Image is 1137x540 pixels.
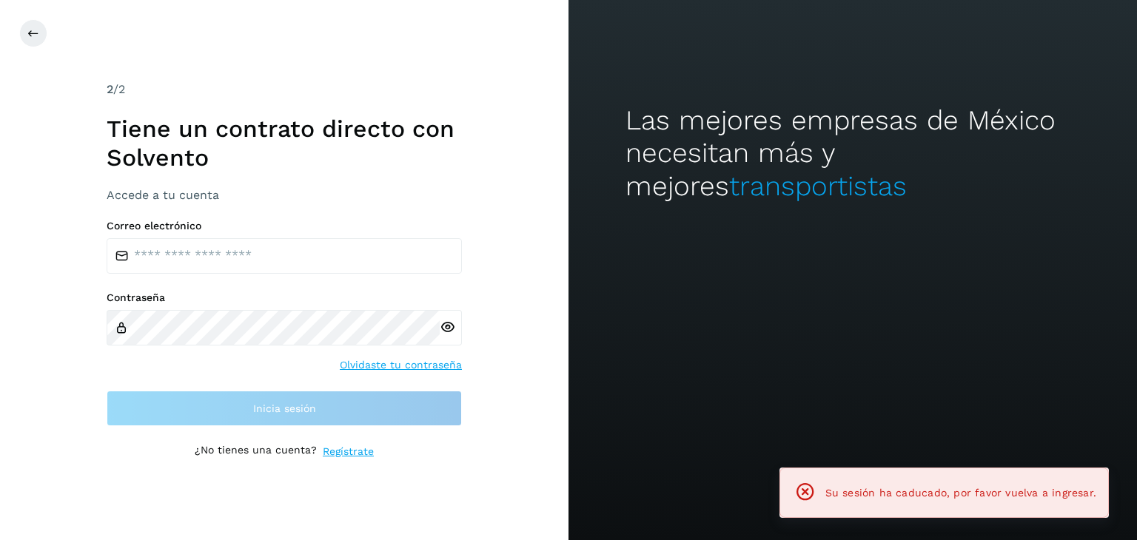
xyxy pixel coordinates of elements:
[195,444,317,459] p: ¿No tienes una cuenta?
[253,403,316,414] span: Inicia sesión
[625,104,1080,203] h2: Las mejores empresas de México necesitan más y mejores
[107,188,462,202] h3: Accede a tu cuenta
[107,115,462,172] h1: Tiene un contrato directo con Solvento
[323,444,374,459] a: Regístrate
[107,391,462,426] button: Inicia sesión
[107,291,462,304] label: Contraseña
[107,220,462,232] label: Correo electrónico
[825,487,1096,499] span: Su sesión ha caducado, por favor vuelva a ingresar.
[340,357,462,373] a: Olvidaste tu contraseña
[729,170,907,202] span: transportistas
[107,82,113,96] span: 2
[107,81,462,98] div: /2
